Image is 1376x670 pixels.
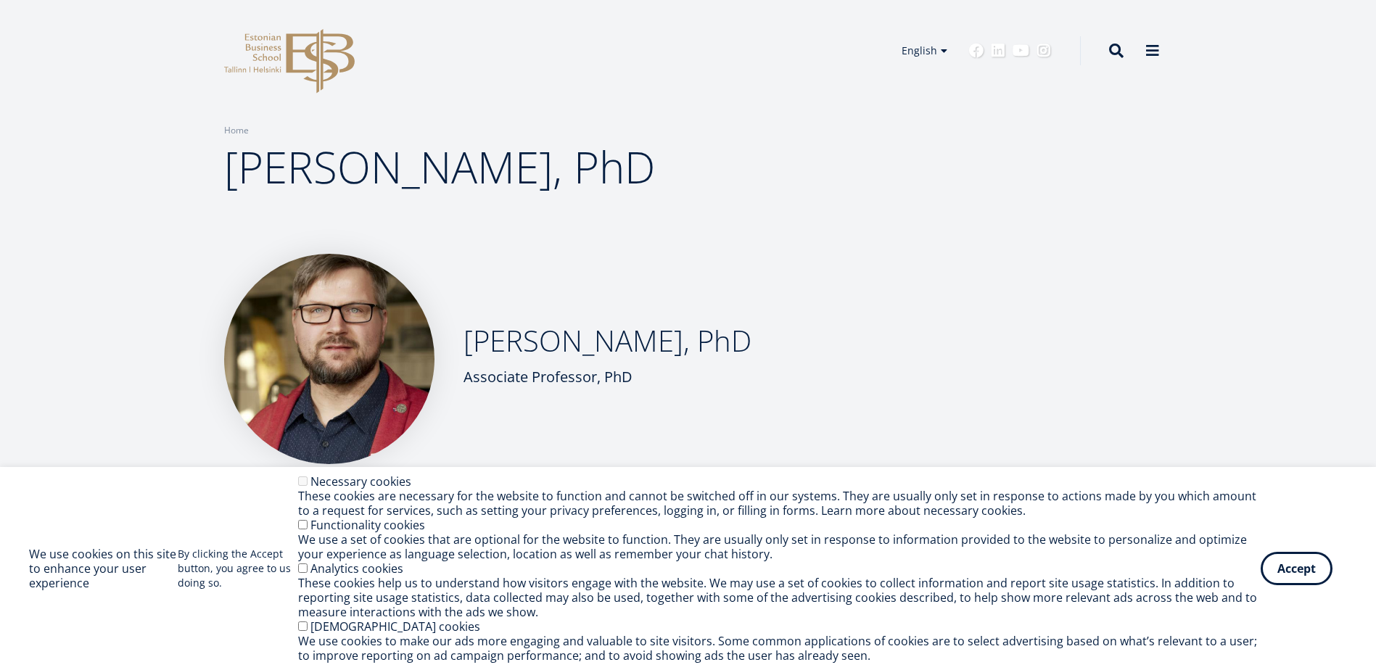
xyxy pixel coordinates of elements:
span: [PERSON_NAME], PhD [224,137,655,197]
a: Facebook [969,44,984,58]
a: Home [224,123,249,138]
div: These cookies help us to understand how visitors engage with the website. We may use a set of coo... [298,576,1261,619]
h2: We use cookies on this site to enhance your user experience [29,547,178,590]
h2: [PERSON_NAME], PhD [464,323,751,359]
div: We use a set of cookies that are optional for the website to function. They are usually only set ... [298,532,1261,561]
img: Veiko Karu [224,254,434,464]
a: Linkedin [991,44,1005,58]
button: Accept [1261,552,1332,585]
div: We use cookies to make our ads more engaging and valuable to site visitors. Some common applicati... [298,634,1261,663]
label: Functionality cookies [310,517,425,533]
a: Youtube [1013,44,1029,58]
div: These cookies are necessary for the website to function and cannot be switched off in our systems... [298,489,1261,518]
label: [DEMOGRAPHIC_DATA] cookies [310,619,480,634]
p: By clicking the Accept button, you agree to us doing so. [178,547,298,590]
label: Analytics cookies [310,561,403,576]
div: Associate Professor, PhD [464,366,751,388]
a: Instagram [1037,44,1051,58]
label: Necessary cookies [310,473,411,489]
